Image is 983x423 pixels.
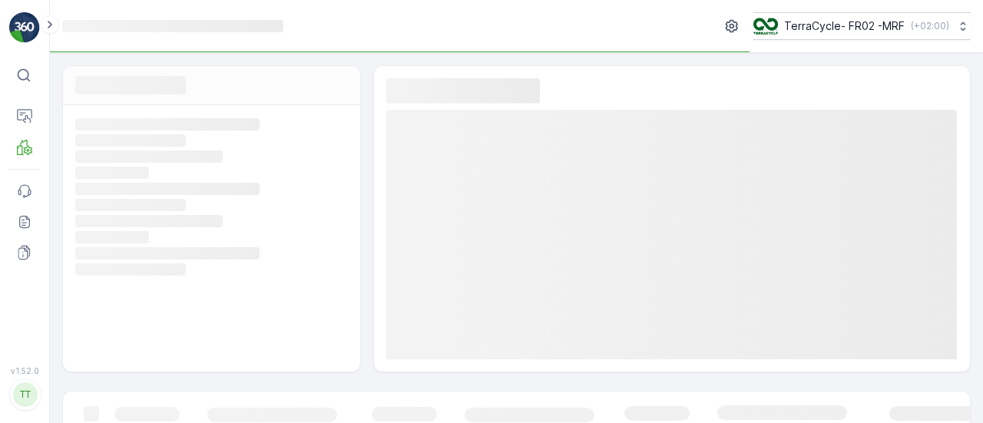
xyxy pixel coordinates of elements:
[753,12,971,40] button: TerraCycle- FR02 -MRF(+02:00)
[784,18,905,34] p: TerraCycle- FR02 -MRF
[13,382,38,407] div: TT
[911,20,949,32] p: ( +02:00 )
[9,12,40,43] img: logo
[753,18,778,35] img: terracycle.png
[9,378,40,411] button: TT
[9,366,40,375] span: v 1.52.0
